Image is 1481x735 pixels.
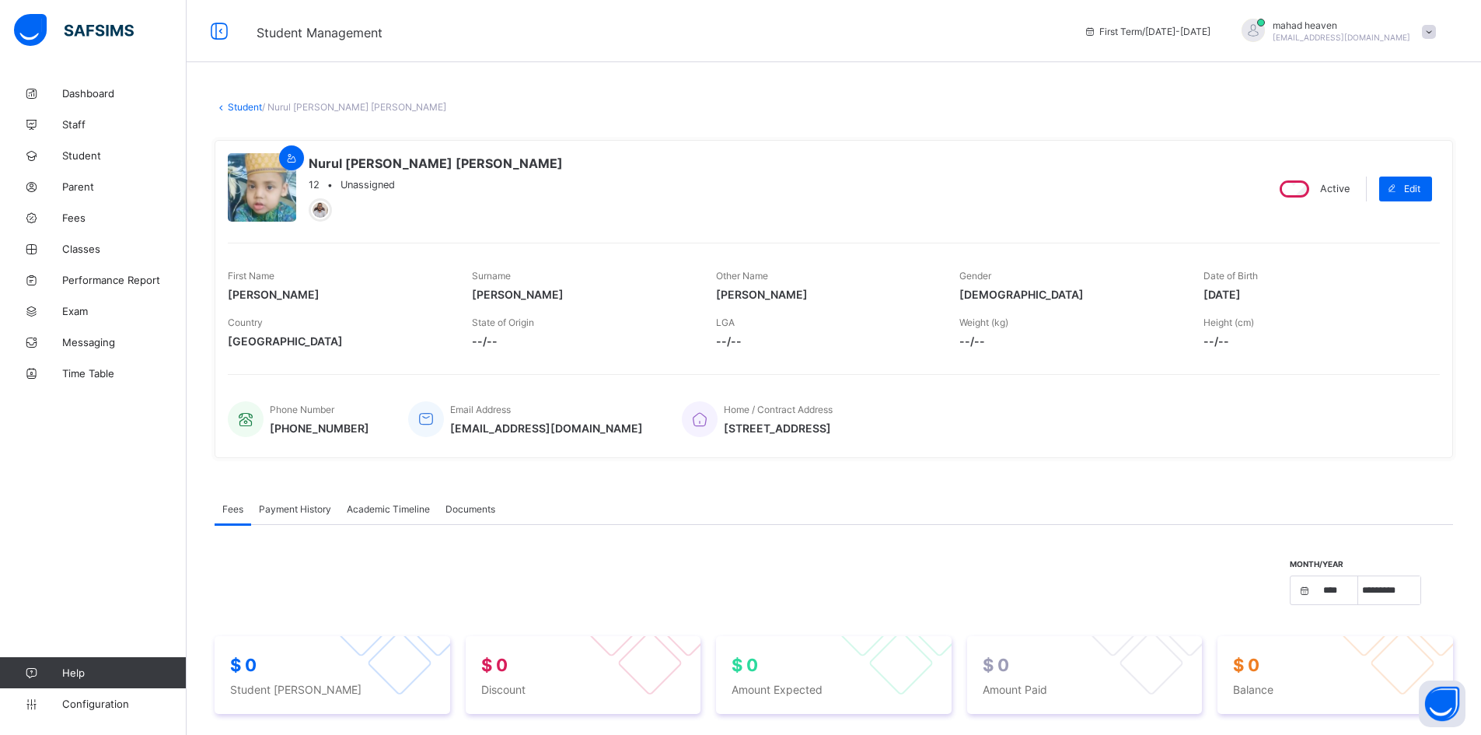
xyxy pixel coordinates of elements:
span: $ 0 [983,655,1009,675]
span: LGA [716,317,735,328]
span: Amount Paid [983,683,1187,696]
span: Time Table [62,367,187,380]
span: Fees [222,503,243,515]
span: Unassigned [341,179,395,191]
span: / Nurul [PERSON_NAME] [PERSON_NAME] [262,101,446,113]
span: $ 0 [732,655,758,675]
span: Classes [62,243,187,255]
span: Staff [62,118,187,131]
span: [PERSON_NAME] [228,288,449,301]
button: Open asap [1419,681,1465,727]
span: --/-- [472,334,693,348]
span: Country [228,317,263,328]
span: Student [62,149,187,162]
div: • [309,179,563,191]
span: [PERSON_NAME] [472,288,693,301]
span: [DATE] [1203,288,1424,301]
span: Parent [62,180,187,193]
span: --/-- [716,334,937,348]
span: Phone Number [270,404,334,415]
span: session/term information [1084,26,1210,37]
span: [DEMOGRAPHIC_DATA] [959,288,1180,301]
span: [EMAIL_ADDRESS][DOMAIN_NAME] [1273,33,1410,42]
span: Help [62,667,186,679]
span: Height (cm) [1203,317,1254,328]
span: [EMAIL_ADDRESS][DOMAIN_NAME] [450,422,643,435]
span: Email Address [450,404,511,415]
span: Active [1320,183,1350,194]
span: Weight (kg) [959,317,1008,328]
span: Amount Expected [732,683,936,696]
span: Other Name [716,270,768,282]
span: Student Management [257,25,382,40]
span: [STREET_ADDRESS] [724,422,833,435]
img: safsims [14,14,134,47]
span: Date of Birth [1203,270,1258,282]
span: Performance Report [62,274,187,286]
span: Student [PERSON_NAME] [230,683,435,696]
span: $ 0 [230,655,257,675]
span: Surname [472,270,511,282]
span: Dashboard [62,87,187,100]
span: First Name [228,270,274,282]
span: Payment History [259,503,331,515]
span: 12 [309,179,320,191]
span: Messaging [62,336,187,348]
span: Academic Timeline [347,503,430,515]
span: Fees [62,212,187,224]
span: Configuration [62,698,186,710]
span: [PERSON_NAME] [716,288,937,301]
span: [PHONE_NUMBER] [270,422,369,435]
span: Exam [62,305,187,317]
span: State of Origin [472,317,534,328]
span: --/-- [1203,334,1424,348]
span: $ 0 [1233,655,1259,675]
span: Month/Year [1290,559,1343,569]
span: mahad heaven [1273,19,1410,31]
span: Discount [481,683,686,696]
a: Student [228,101,262,113]
span: Documents [445,503,495,515]
span: --/-- [959,334,1180,348]
span: Nurul [PERSON_NAME] [PERSON_NAME] [309,156,563,171]
div: mahadheaven [1226,19,1444,44]
span: $ 0 [481,655,508,675]
span: [GEOGRAPHIC_DATA] [228,334,449,348]
span: Gender [959,270,991,282]
span: Balance [1233,683,1437,696]
span: Home / Contract Address [724,404,833,415]
span: Edit [1404,183,1420,194]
